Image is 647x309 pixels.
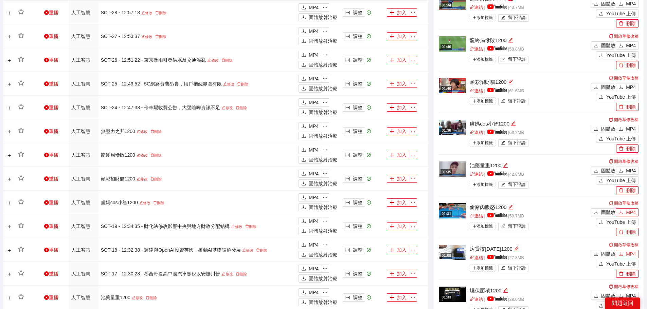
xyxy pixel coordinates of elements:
[49,10,58,15] font: 重播
[591,167,614,175] button: 下載固體放射治療
[207,58,211,62] span: 編輯
[345,34,350,39] span: 列寬
[619,21,624,26] span: 刪除
[618,1,623,7] span: 下載
[309,15,337,20] font: 固體放射治療
[609,76,613,80] span: 複製
[321,98,329,107] button: 省略
[618,168,623,174] span: 下載
[301,181,306,187] span: 下載
[470,130,474,135] span: 關聯
[390,153,394,158] span: 加
[409,58,417,62] span: 省略
[470,130,483,135] a: 關聯連結
[137,130,140,133] span: 編輯
[596,9,639,18] button: 上傳YouTube 上傳
[594,127,598,132] span: 下載
[236,106,239,110] span: 刪除
[614,34,639,39] font: 開啟草修改稿
[470,172,474,176] span: 關聯
[596,176,639,185] button: 上傳YouTube 上傳
[397,34,407,39] font: 加入
[301,157,306,163] span: 下載
[299,170,321,178] button: 下載MP4
[508,99,526,103] font: 留下評論
[301,124,306,129] span: 下載
[626,21,636,26] font: 刪除
[487,130,507,134] img: yt_logo_rgb_light.a676ea31.png
[618,43,623,49] span: 下載
[596,93,639,101] button: 上傳YouTube 上傳
[606,11,636,16] font: YouTube 上傳
[343,175,365,183] button: 列寬調整
[439,36,466,52] img: af3f6d0c-d395-4f87-ab7f-3af45144a794.jpg
[155,11,159,15] span: 刪除
[353,129,362,134] font: 調整
[299,51,321,59] button: 下載MP4
[387,151,409,159] button: 加加入
[141,35,145,38] span: 編輯
[309,171,319,176] font: MP4
[309,5,319,10] font: MP4
[7,129,12,134] button: 展開行
[470,5,474,9] span: 關聯
[498,98,528,105] button: 編輯留下評論
[299,108,322,116] button: 下載固體放射治療
[626,43,636,48] font: MP4
[487,4,507,9] img: yt_logo_rgb_light.a676ea31.png
[601,1,630,6] font: 固體放射治療
[409,80,417,88] button: 省略
[299,132,322,140] button: 下載固體放射治療
[154,177,162,181] font: 刪除
[343,32,365,40] button: 列寬調整
[609,159,613,163] span: 複製
[321,122,329,130] button: 省略
[301,76,306,82] span: 下載
[487,171,507,176] img: yt_logo_rgb_light.a676ea31.png
[49,34,58,39] font: 重播
[409,153,417,157] span: 省略
[409,81,417,86] span: 省略
[321,148,329,152] span: 省略
[439,78,466,93] img: 6a4d23f4-0964-4bb5-b704-b140012c2659.jpg
[508,140,526,145] font: 留下評論
[609,34,613,38] span: 複製
[626,104,636,110] font: 刪除
[301,110,306,115] span: 下載
[150,130,154,133] span: 刪除
[387,56,409,64] button: 加加入
[299,37,322,45] button: 下載固體放射治療
[321,170,329,178] button: 省略
[387,8,409,17] button: 加加入
[321,100,329,105] span: 省略
[511,121,516,126] span: 編輯
[508,79,513,84] span: 編輯
[626,84,636,90] font: MP4
[345,105,350,111] span: 列寬
[299,122,321,130] button: 下載MP4
[345,176,350,182] span: 列寬
[626,62,636,68] font: 刪除
[345,153,350,158] span: 列寬
[299,61,322,69] button: 下載固體放射治療
[299,84,322,93] button: 下載固體放射治療
[599,136,604,142] span: 上傳
[321,27,329,35] button: 省略
[345,10,350,16] span: 列寬
[155,35,159,38] span: 刪除
[7,176,12,182] button: 展開行
[501,57,505,62] span: 編輯
[353,176,362,181] font: 調整
[594,85,598,90] span: 下載
[626,126,636,132] font: MP4
[44,10,49,15] span: 遊戲圈
[221,58,225,62] span: 刪除
[353,10,362,15] font: 調整
[442,45,451,49] font: 01:40
[390,58,394,63] span: 加
[474,47,483,52] font: 連結
[7,58,12,63] button: 展開行
[619,146,624,152] span: 刪除
[470,5,483,10] a: 關聯連結
[7,81,12,87] button: 展開行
